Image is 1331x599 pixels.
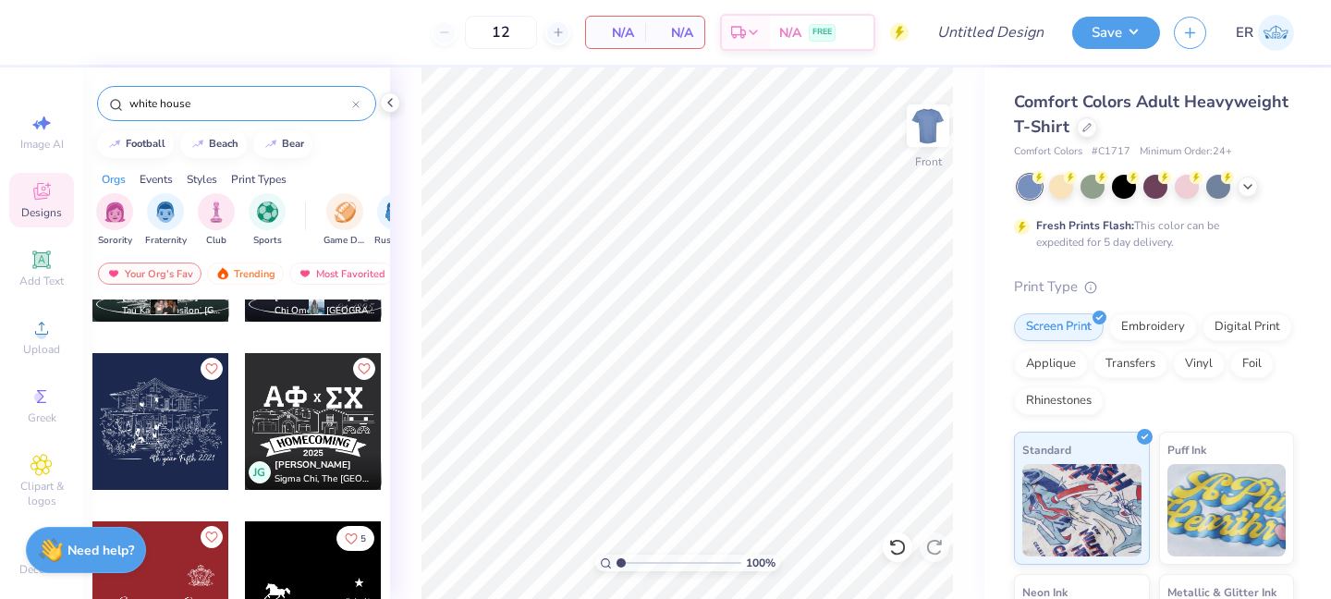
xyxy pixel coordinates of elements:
[1167,464,1287,556] img: Puff Ink
[19,274,64,288] span: Add Text
[249,193,286,248] div: filter for Sports
[1022,440,1071,459] span: Standard
[1092,144,1130,160] span: # C1717
[1203,313,1292,341] div: Digital Print
[1014,350,1088,378] div: Applique
[201,358,223,380] button: Like
[1236,22,1253,43] span: ER
[1072,17,1160,49] button: Save
[1258,15,1294,51] img: Eden Rittberg
[465,16,537,49] input: – –
[257,202,278,223] img: Sports Image
[187,171,217,188] div: Styles
[19,562,64,577] span: Decorate
[779,23,801,43] span: N/A
[215,267,230,280] img: trending.gif
[275,304,374,318] span: Chi Omega, [GEOGRAPHIC_DATA]
[96,193,133,248] div: filter for Sorority
[324,193,366,248] div: filter for Game Day
[198,193,235,248] button: filter button
[263,139,278,150] img: trend_line.gif
[1036,217,1264,251] div: This color can be expedited for 5 day delivery.
[180,130,247,158] button: beach
[324,193,366,248] button: filter button
[1140,144,1232,160] span: Minimum Order: 24 +
[336,526,374,551] button: Like
[104,202,126,223] img: Sorority Image
[122,304,222,318] span: Tau Kappa Epsilon, [GEOGRAPHIC_DATA][US_STATE]
[1173,350,1225,378] div: Vinyl
[1014,144,1082,160] span: Comfort Colors
[23,342,60,357] span: Upload
[253,130,312,158] button: bear
[597,23,634,43] span: N/A
[1167,440,1206,459] span: Puff Ink
[145,234,187,248] span: Fraternity
[1036,218,1134,233] strong: Fresh Prints Flash:
[106,267,121,280] img: most_fav.gif
[289,263,394,285] div: Most Favorited
[335,202,356,223] img: Game Day Image
[324,234,366,248] span: Game Day
[190,139,205,150] img: trend_line.gif
[922,14,1058,51] input: Untitled Design
[67,542,134,559] strong: Need help?
[385,202,407,223] img: Rush & Bid Image
[1014,387,1104,415] div: Rhinestones
[206,234,226,248] span: Club
[98,234,132,248] span: Sorority
[107,139,122,150] img: trend_line.gif
[28,410,56,425] span: Greek
[1022,464,1142,556] img: Standard
[812,26,832,39] span: FREE
[282,139,304,149] div: bear
[1014,313,1104,341] div: Screen Print
[209,139,238,149] div: beach
[145,193,187,248] button: filter button
[1093,350,1167,378] div: Transfers
[1109,313,1197,341] div: Embroidery
[910,107,946,144] img: Front
[128,94,352,113] input: Try "Alpha"
[97,130,174,158] button: football
[1230,350,1274,378] div: Foil
[656,23,693,43] span: N/A
[1236,15,1294,51] a: ER
[374,193,417,248] button: filter button
[140,171,173,188] div: Events
[155,202,176,223] img: Fraternity Image
[207,263,284,285] div: Trending
[915,153,942,170] div: Front
[360,534,366,544] span: 5
[98,263,201,285] div: Your Org's Fav
[374,234,417,248] span: Rush & Bid
[96,193,133,248] button: filter button
[249,193,286,248] button: filter button
[275,472,374,486] span: Sigma Chi, The [GEOGRAPHIC_DATA][US_STATE]
[353,358,375,380] button: Like
[249,461,271,483] div: JG
[206,202,226,223] img: Club Image
[275,458,351,471] span: [PERSON_NAME]
[253,234,282,248] span: Sports
[746,555,775,571] span: 100 %
[21,205,62,220] span: Designs
[102,171,126,188] div: Orgs
[374,193,417,248] div: filter for Rush & Bid
[201,526,223,548] button: Like
[145,193,187,248] div: filter for Fraternity
[20,137,64,152] span: Image AI
[1014,276,1294,298] div: Print Type
[9,479,74,508] span: Clipart & logos
[126,139,165,149] div: football
[231,171,287,188] div: Print Types
[298,267,312,280] img: most_fav.gif
[198,193,235,248] div: filter for Club
[1014,91,1288,138] span: Comfort Colors Adult Heavyweight T-Shirt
